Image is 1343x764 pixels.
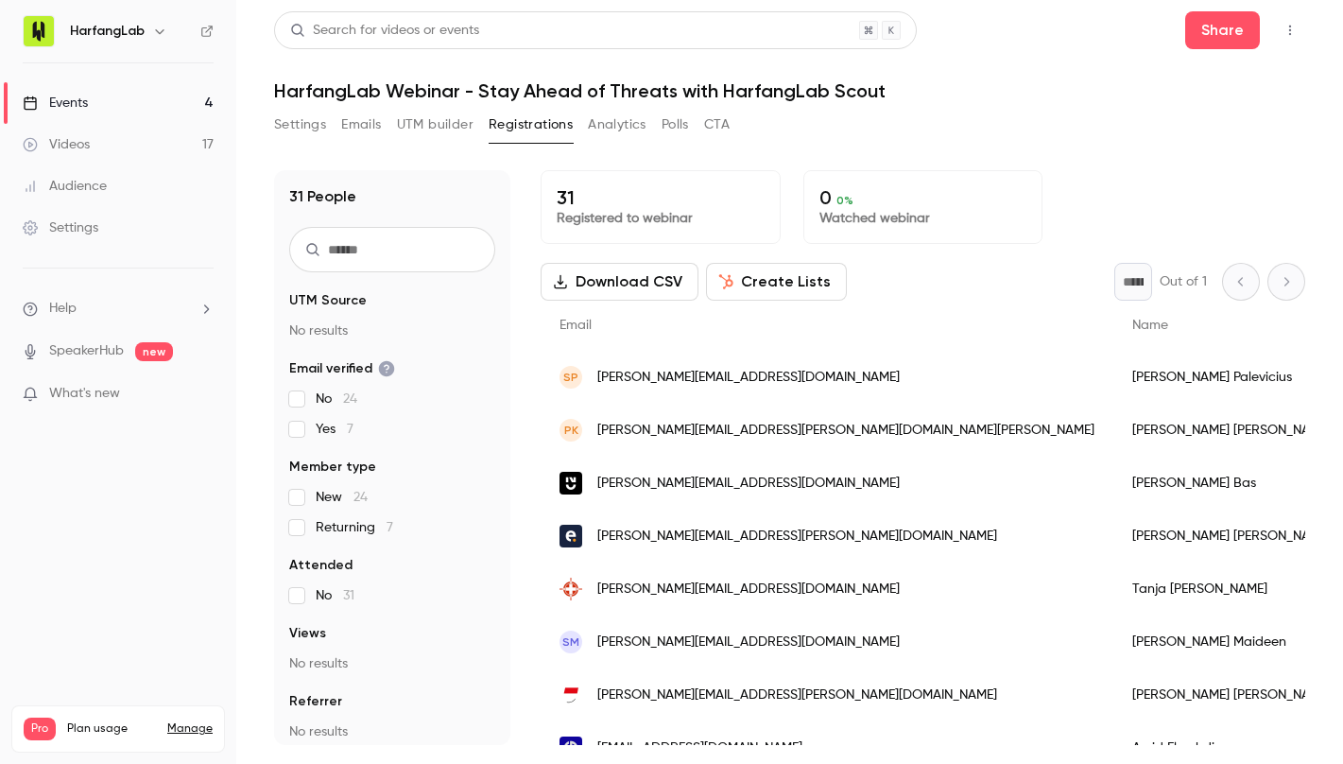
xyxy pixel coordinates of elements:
div: Videos [23,135,90,154]
span: UTM Source [289,291,367,310]
button: Registrations [489,110,573,140]
h1: 31 People [289,185,356,208]
p: No results [289,722,495,741]
span: 0 % [836,194,853,207]
h6: HarfangLab [70,22,145,41]
button: Download CSV [541,263,698,301]
li: help-dropdown-opener [23,299,214,319]
span: Referrer [289,692,342,711]
button: UTM builder [397,110,473,140]
img: ikarus.at [560,578,582,600]
span: Yes [316,420,353,439]
p: Out of 1 [1160,272,1207,291]
img: HarfangLab [24,16,54,46]
span: New [316,488,368,507]
span: Email [560,319,592,332]
img: singulier.co [560,737,582,759]
button: Settings [274,110,326,140]
span: [PERSON_NAME][EMAIL_ADDRESS][PERSON_NAME][DOMAIN_NAME] [597,527,997,547]
span: [PERSON_NAME][EMAIL_ADDRESS][PERSON_NAME][DOMAIN_NAME] [597,686,997,705]
button: Analytics [588,110,646,140]
p: 31 [557,186,765,209]
span: [PERSON_NAME][EMAIL_ADDRESS][DOMAIN_NAME] [597,580,900,599]
section: facet-groups [289,291,495,741]
div: Settings [23,218,98,237]
h1: HarfangLab Webinar - Stay Ahead of Threats with HarfangLab Scout [274,79,1305,102]
button: Share [1185,11,1260,49]
img: aio.so.ch [560,684,582,706]
span: Name [1132,319,1168,332]
span: What's new [49,384,120,404]
button: Emails [341,110,381,140]
span: [PERSON_NAME][EMAIL_ADDRESS][DOMAIN_NAME] [597,474,900,494]
img: eye.security [560,525,582,547]
span: new [135,342,173,361]
p: 0 [819,186,1027,209]
span: 24 [343,392,357,406]
a: SpeakerHub [49,341,124,361]
div: Search for videos or events [290,21,479,41]
img: univ-nantes.fr [560,472,582,495]
span: Pro [24,718,56,740]
p: No results [289,321,495,340]
span: Member type [289,458,376,477]
span: No [316,390,357,408]
span: Returning [316,518,393,537]
button: CTA [704,110,730,140]
p: No results [289,654,495,673]
span: Help [49,299,77,319]
p: Registered to webinar [557,209,765,228]
span: [PERSON_NAME][EMAIL_ADDRESS][PERSON_NAME][DOMAIN_NAME][PERSON_NAME] [597,421,1094,441]
span: 24 [353,491,368,504]
span: [PERSON_NAME][EMAIL_ADDRESS][DOMAIN_NAME] [597,633,900,652]
span: [EMAIL_ADDRESS][DOMAIN_NAME] [597,738,802,758]
button: Polls [662,110,689,140]
div: Events [23,94,88,113]
span: SM [562,634,579,651]
span: Email verified [289,359,395,378]
span: PK [564,422,578,439]
span: Attended [289,556,353,575]
span: [PERSON_NAME][EMAIL_ADDRESS][DOMAIN_NAME] [597,368,900,388]
span: 7 [347,423,353,436]
button: Create Lists [706,263,847,301]
div: Audience [23,177,107,196]
span: 7 [387,521,393,534]
span: SP [563,369,578,386]
iframe: Noticeable Trigger [191,386,214,403]
span: Plan usage [67,721,156,737]
span: Views [289,624,326,643]
p: Watched webinar [819,209,1027,228]
span: No [316,586,354,605]
span: 31 [343,589,354,602]
a: Manage [167,721,213,737]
